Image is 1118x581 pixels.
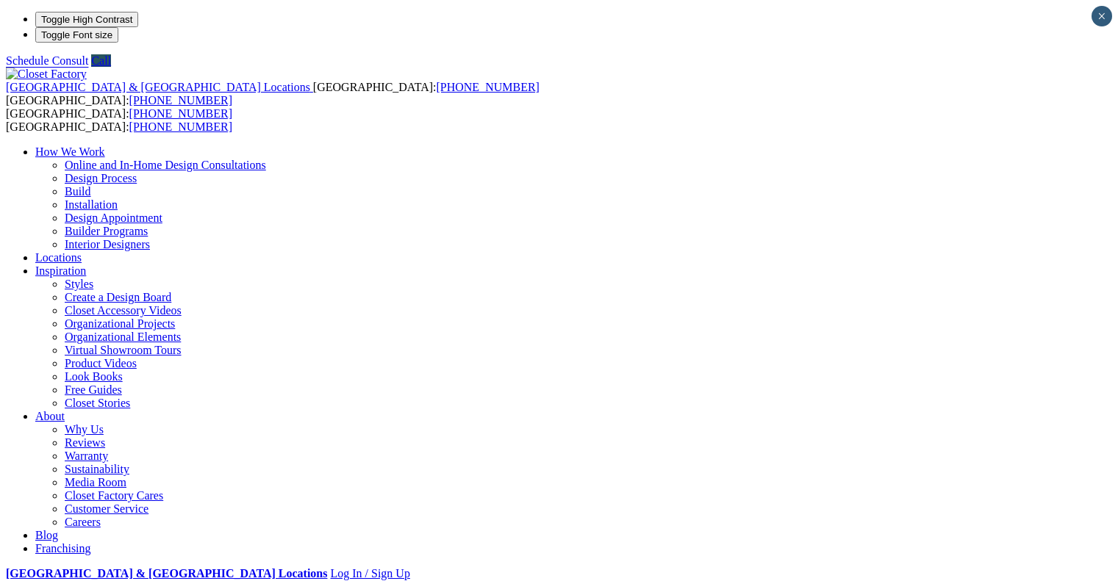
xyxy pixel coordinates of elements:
[65,516,101,528] a: Careers
[35,145,105,158] a: How We Work
[129,120,232,133] a: [PHONE_NUMBER]
[6,81,540,107] span: [GEOGRAPHIC_DATA]: [GEOGRAPHIC_DATA]:
[65,450,108,462] a: Warranty
[35,27,118,43] button: Toggle Font size
[35,12,138,27] button: Toggle High Contrast
[65,198,118,211] a: Installation
[35,529,58,541] a: Blog
[35,410,65,422] a: About
[65,476,126,488] a: Media Room
[6,54,88,67] a: Schedule Consult
[65,489,163,502] a: Closet Factory Cares
[65,370,123,383] a: Look Books
[65,185,91,198] a: Build
[330,567,409,580] a: Log In / Sign Up
[65,317,175,330] a: Organizational Projects
[129,94,232,107] a: [PHONE_NUMBER]
[41,29,112,40] span: Toggle Font size
[65,225,148,237] a: Builder Programs
[65,238,150,250] a: Interior Designers
[65,304,182,317] a: Closet Accessory Videos
[35,542,91,555] a: Franchising
[91,54,111,67] a: Call
[65,502,148,515] a: Customer Service
[65,383,122,396] a: Free Guides
[6,107,232,133] span: [GEOGRAPHIC_DATA]: [GEOGRAPHIC_DATA]:
[65,331,181,343] a: Organizational Elements
[65,159,266,171] a: Online and In-Home Design Consultations
[65,357,137,369] a: Product Videos
[65,436,105,449] a: Reviews
[65,423,104,436] a: Why Us
[436,81,539,93] a: [PHONE_NUMBER]
[129,107,232,120] a: [PHONE_NUMBER]
[65,397,130,409] a: Closet Stories
[65,291,171,303] a: Create a Design Board
[41,14,132,25] span: Toggle High Contrast
[65,212,162,224] a: Design Appointment
[1092,6,1112,26] button: Close
[35,264,86,277] a: Inspiration
[65,463,129,475] a: Sustainability
[6,567,327,580] a: [GEOGRAPHIC_DATA] & [GEOGRAPHIC_DATA] Locations
[65,172,137,184] a: Design Process
[35,251,82,264] a: Locations
[65,344,182,356] a: Virtual Showroom Tours
[6,68,87,81] img: Closet Factory
[6,81,310,93] span: [GEOGRAPHIC_DATA] & [GEOGRAPHIC_DATA] Locations
[65,278,93,290] a: Styles
[6,81,313,93] a: [GEOGRAPHIC_DATA] & [GEOGRAPHIC_DATA] Locations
